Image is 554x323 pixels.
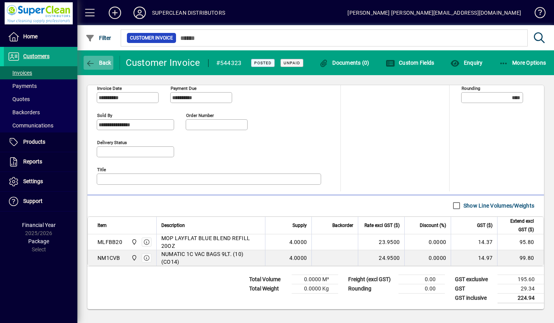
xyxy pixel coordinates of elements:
button: Custom Fields [384,56,436,70]
span: Financial Year [22,222,56,228]
span: Quotes [8,96,30,102]
td: GST [451,284,498,293]
span: Custom Fields [386,60,434,66]
span: MOP LAYFLAT BLUE BLEND REFILL 20OZ [161,234,260,250]
span: Extend excl GST ($) [502,217,534,234]
button: More Options [497,56,548,70]
td: 14.97 [451,250,497,266]
td: GST inclusive [451,293,498,303]
span: Supply [292,221,307,230]
div: SUPERCLEAN DISTRIBUTORS [152,7,225,19]
span: More Options [499,60,546,66]
button: Filter [84,31,113,45]
span: Customers [23,53,50,59]
a: Quotes [4,93,77,106]
span: Payments [8,83,37,89]
span: Backorder [332,221,353,230]
span: Package [28,238,49,244]
button: Back [84,56,113,70]
span: Discount (%) [420,221,446,230]
span: NUMATIC 1C VAC BAGS 9LT. (10) (CO14) [161,250,260,266]
td: GST exclusive [451,275,498,284]
td: Freight (excl GST) [344,275,398,284]
span: Communications [8,122,53,129]
span: Invoices [8,70,32,76]
span: Documents (0) [319,60,369,66]
span: 4.0000 [289,254,307,262]
td: 0.0000 M³ [292,275,338,284]
span: Reports [23,158,42,165]
td: Rounding [344,284,398,293]
td: 0.00 [398,284,445,293]
div: MLFBB20 [97,238,122,246]
div: Customer Invoice [126,57,200,69]
span: Filter [85,35,111,41]
span: Back [85,60,111,66]
a: Support [4,192,77,211]
a: Knowledge Base [529,2,544,27]
td: 224.94 [498,293,544,303]
span: Support [23,198,43,204]
a: Settings [4,172,77,191]
div: NM1CVB [97,254,120,262]
a: Backorders [4,106,77,119]
a: Products [4,132,77,152]
label: Show Line Volumes/Weights [462,202,534,210]
mat-label: Delivery status [97,139,127,145]
mat-label: Invoice date [97,85,122,91]
mat-label: Payment due [171,85,197,91]
span: Superclean Distributors [129,238,138,246]
span: Item [97,221,107,230]
td: 99.80 [497,250,544,266]
a: Communications [4,119,77,132]
span: Unpaid [284,60,300,65]
a: Reports [4,152,77,172]
button: Enquiry [448,56,484,70]
span: Enquiry [450,60,482,66]
td: Total Volume [245,275,292,284]
span: Posted [254,60,272,65]
td: 29.34 [498,284,544,293]
span: GST ($) [477,221,492,230]
span: Description [161,221,185,230]
span: 4.0000 [289,238,307,246]
td: Total Weight [245,284,292,293]
td: 195.60 [498,275,544,284]
button: Profile [127,6,152,20]
span: Rate excl GST ($) [364,221,400,230]
a: Home [4,27,77,46]
span: Customer Invoice [130,34,173,42]
mat-label: Sold by [97,112,112,118]
mat-label: Title [97,167,106,172]
button: Documents (0) [317,56,371,70]
app-page-header-button: Back [77,56,120,70]
span: Home [23,33,38,40]
td: 14.37 [451,234,497,250]
div: 23.9500 [363,238,400,246]
span: Backorders [8,109,40,115]
td: 0.0000 [404,250,451,266]
td: 0.00 [398,275,445,284]
div: [PERSON_NAME] [PERSON_NAME][EMAIL_ADDRESS][DOMAIN_NAME] [347,7,521,19]
td: 0.0000 [404,234,451,250]
span: Products [23,139,45,145]
div: 24.9500 [363,254,400,262]
button: Add [103,6,127,20]
td: 0.0000 Kg [292,284,338,293]
a: Invoices [4,66,77,79]
mat-label: Rounding [462,85,480,91]
span: Settings [23,178,43,184]
mat-label: Order number [186,112,214,118]
span: Superclean Distributors [129,254,138,262]
div: #544323 [216,57,242,69]
a: Payments [4,79,77,93]
td: 95.80 [497,234,544,250]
